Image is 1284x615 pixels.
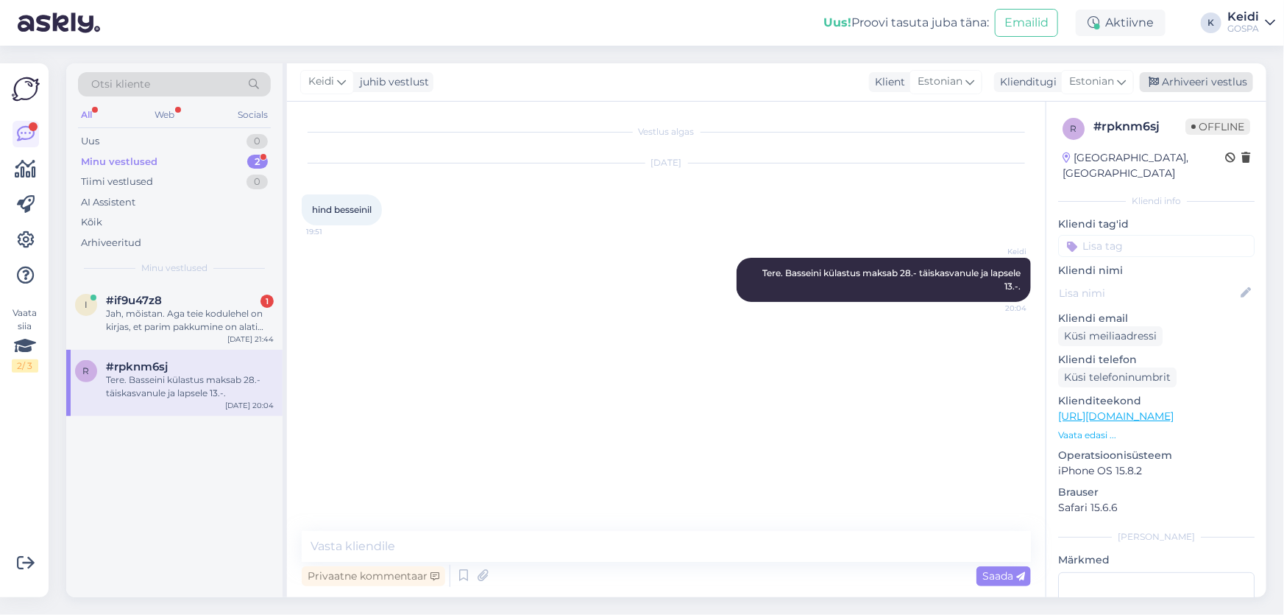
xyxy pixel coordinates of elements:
p: Vaata edasi ... [1058,429,1255,442]
button: Emailid [995,9,1058,37]
div: Uus [81,134,99,149]
div: Aktiivne [1076,10,1166,36]
a: [URL][DOMAIN_NAME] [1058,410,1174,423]
a: KeidiGOSPA [1227,11,1275,35]
div: Tiimi vestlused [81,175,153,189]
p: Märkmed [1058,552,1255,568]
p: Operatsioonisüsteem [1058,448,1255,463]
div: Klienditugi [994,74,1057,90]
div: Proovi tasuta juba täna: [823,14,989,32]
div: Küsi telefoninumbrit [1058,368,1177,387]
div: Kõik [81,215,102,230]
div: [PERSON_NAME] [1058,530,1255,544]
span: Keidi [308,74,334,90]
div: All [78,105,95,124]
span: Minu vestlused [141,261,208,275]
span: Tere. Basseini külastus maksab 28.- täiskasvanule ja lapsele 13.-. [762,267,1023,292]
span: Otsi kliente [91,77,150,92]
p: Klienditeekond [1058,393,1255,409]
div: Web [152,105,178,124]
div: Arhiveeritud [81,236,141,250]
div: GOSPA [1227,23,1259,35]
p: iPhone OS 15.8.2 [1058,463,1255,479]
div: [GEOGRAPHIC_DATA], [GEOGRAPHIC_DATA] [1063,150,1225,181]
span: 20:04 [971,303,1026,314]
div: [DATE] 20:04 [225,400,274,411]
p: Kliendi telefon [1058,352,1255,368]
div: 2 [247,155,268,169]
div: Privaatne kommentaar [302,566,445,586]
span: i [85,299,88,310]
div: [DATE] 21:44 [227,334,274,345]
div: Jah, mõistan. Aga teie kodulehel on kirjas, et parim pakkumine on alati otse hotellist broneeride... [106,307,274,334]
span: Estonian [1069,74,1114,90]
img: Askly Logo [12,75,40,103]
span: r [1071,123,1077,134]
p: Kliendi email [1058,311,1255,326]
p: Kliendi nimi [1058,263,1255,278]
div: 2 / 3 [12,359,38,373]
div: Vaata siia [12,306,38,373]
span: 19:51 [306,226,361,237]
div: Minu vestlused [81,155,157,169]
div: 1 [260,295,274,308]
p: Kliendi tag'id [1058,217,1255,232]
span: hind besseinil [312,204,372,215]
span: Estonian [918,74,962,90]
span: #rpknm6sj [106,360,168,373]
div: juhib vestlust [354,74,429,90]
div: [DATE] [302,156,1031,169]
span: Keidi [971,246,1026,257]
div: Kliendi info [1058,194,1255,208]
div: Klient [869,74,905,90]
span: r [83,365,90,376]
div: AI Assistent [81,195,135,210]
span: Saada [982,569,1025,583]
div: Küsi meiliaadressi [1058,326,1163,346]
span: #if9u47z8 [106,294,162,307]
p: Safari 15.6.6 [1058,500,1255,516]
div: Socials [235,105,271,124]
span: Offline [1185,119,1250,135]
p: Brauser [1058,485,1255,500]
div: # rpknm6sj [1093,118,1185,136]
b: Uus! [823,15,851,29]
div: Tere. Basseini külastus maksab 28.- täiskasvanule ja lapsele 13.-. [106,373,274,400]
div: Vestlus algas [302,125,1031,138]
div: 0 [246,134,268,149]
div: 0 [246,175,268,189]
input: Lisa tag [1058,235,1255,257]
div: K [1201,13,1221,33]
input: Lisa nimi [1059,285,1238,301]
div: Arhiveeri vestlus [1140,72,1253,92]
div: Keidi [1227,11,1259,23]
